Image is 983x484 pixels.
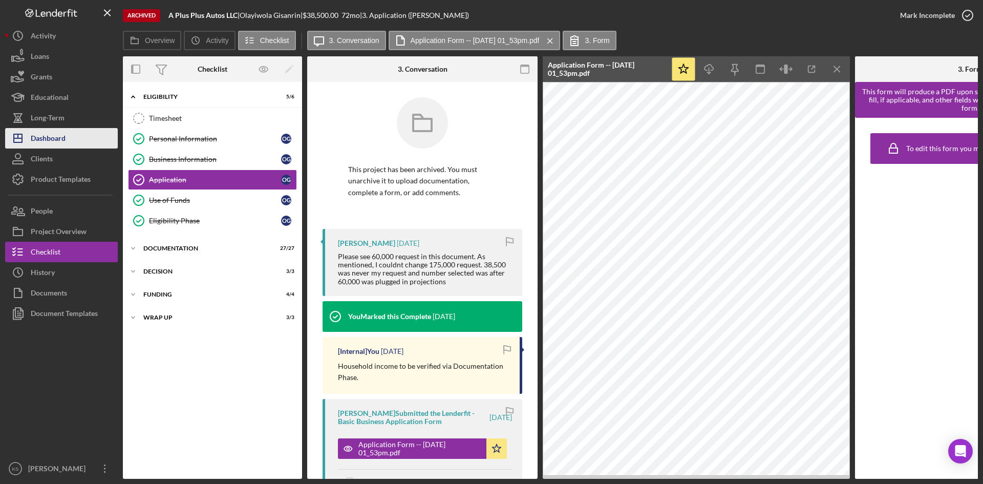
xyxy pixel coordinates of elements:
[5,169,118,190] button: Product Templates
[338,347,379,355] div: [Internal] You
[389,31,561,50] button: Application Form -- [DATE] 01_53pm.pdf
[149,196,281,204] div: Use of Funds
[348,164,497,198] p: This project has been archived. You must unarchive it to upload documentation, complete a form, o...
[276,268,294,275] div: 3 / 3
[31,128,66,151] div: Dashboard
[26,458,92,481] div: [PERSON_NAME]
[5,46,118,67] button: Loans
[360,11,469,19] div: | 3. Application ([PERSON_NAME])
[303,11,341,19] div: $38,500.00
[143,291,269,298] div: Funding
[397,239,419,247] time: 2024-09-24 04:33
[341,11,360,19] div: 72 mo
[149,135,281,143] div: Personal Information
[206,36,228,45] label: Activity
[123,9,160,22] div: Archived
[31,303,98,326] div: Document Templates
[585,36,609,45] label: 3. Form
[276,94,294,100] div: 5 / 6
[5,67,118,87] button: Grants
[276,314,294,321] div: 3 / 3
[948,439,973,464] div: Open Intercom Messenger
[128,170,297,190] a: ApplicationOG
[31,46,49,69] div: Loans
[149,114,296,122] div: Timesheet
[143,314,269,321] div: Wrap up
[31,169,91,192] div: Product Templates
[31,67,52,90] div: Grants
[145,36,175,45] label: Overview
[31,26,56,49] div: Activity
[5,108,118,128] button: Long-Term
[31,149,53,172] div: Clients
[168,11,238,19] b: A Plus Plus Autos LLC
[398,65,447,73] div: 3. Conversation
[31,87,69,110] div: Educational
[128,211,297,231] a: Eligibility PhaseOG
[563,31,616,50] button: 3. Form
[5,87,118,108] button: Educational
[149,176,281,184] div: Application
[281,154,291,164] div: O G
[411,36,540,45] label: Application Form -- [DATE] 01_53pm.pdf
[123,31,181,50] button: Overview
[31,242,60,265] div: Checklist
[260,36,289,45] label: Checklist
[143,268,269,275] div: Decision
[128,149,297,170] a: Business InformationOG
[5,262,118,283] button: History
[31,108,65,131] div: Long-Term
[128,129,297,149] a: Personal InformationOG
[281,195,291,205] div: O G
[276,291,294,298] div: 4 / 4
[338,438,507,459] button: Application Form -- [DATE] 01_53pm.pdf
[128,108,297,129] a: Timesheet
[5,283,118,303] button: Documents
[240,11,303,19] div: Olayiwola Gisanrin |
[168,11,240,19] div: |
[348,312,431,321] div: You Marked this Complete
[5,221,118,242] button: Project Overview
[307,31,386,50] button: 3. Conversation
[958,65,982,73] div: 3. Form
[548,61,666,77] div: Application Form -- [DATE] 01_53pm.pdf
[12,466,19,472] text: KS
[276,245,294,251] div: 27 / 27
[149,217,281,225] div: Eligibility Phase
[5,458,118,479] button: KS[PERSON_NAME]
[5,128,118,149] button: Dashboard
[31,262,55,285] div: History
[143,245,269,251] div: Documentation
[143,94,269,100] div: Eligibility
[5,149,118,169] button: Clients
[890,5,978,26] button: Mark Incomplete
[5,303,118,324] button: Document Templates
[281,216,291,226] div: O G
[338,409,488,426] div: [PERSON_NAME] Submitted the Lenderfit - Basic Business Application Form
[149,155,281,163] div: Business Information
[5,26,118,46] button: Activity
[5,201,118,221] button: People
[281,175,291,185] div: O G
[381,347,403,355] time: 2024-08-05 20:48
[31,201,53,224] div: People
[128,190,297,211] a: Use of FundsOG
[338,239,395,247] div: [PERSON_NAME]
[184,31,235,50] button: Activity
[5,242,118,262] button: Checklist
[338,252,512,285] div: Please see 60,000 request in this document. As mentioned, I couldnt change 175,000 request. 38,50...
[433,312,455,321] time: 2024-08-05 20:48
